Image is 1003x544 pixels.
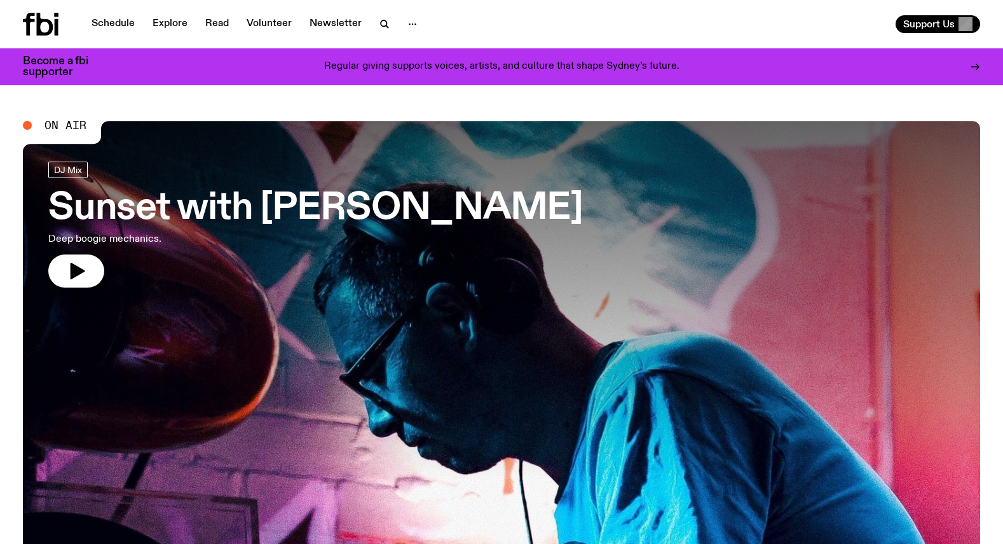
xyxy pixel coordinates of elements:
a: Read [198,15,236,33]
h3: Sunset with [PERSON_NAME] [48,191,583,227]
a: Sunset with [PERSON_NAME]Deep boogie mechanics. [48,162,583,288]
p: Regular giving supports voices, artists, and culture that shape Sydney’s future. [324,61,679,73]
a: Newsletter [302,15,369,33]
span: DJ Mix [54,165,82,174]
a: Schedule [84,15,142,33]
p: Deep boogie mechanics. [48,232,374,247]
span: On Air [44,120,86,131]
a: DJ Mix [48,162,88,178]
button: Support Us [896,15,980,33]
h3: Become a fbi supporter [23,56,104,78]
span: Support Us [903,18,955,30]
a: Explore [145,15,195,33]
a: Volunteer [239,15,299,33]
